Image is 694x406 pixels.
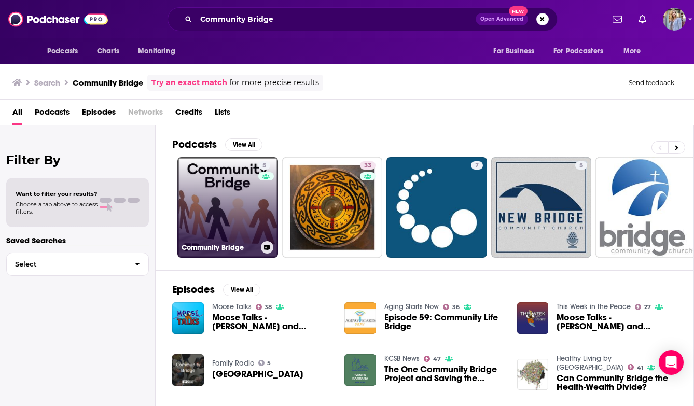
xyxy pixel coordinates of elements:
[575,161,587,170] a: 5
[471,161,483,170] a: 7
[262,161,266,171] span: 5
[384,365,505,383] span: The One Community Bridge Project and Saving the [PERSON_NAME][GEOGRAPHIC_DATA] Murals
[172,283,215,296] h2: Episodes
[384,354,420,363] a: KCSB News
[663,8,686,31] span: Logged in as JFMuntsinger
[384,302,439,311] a: Aging Starts Now
[225,138,262,151] button: View All
[452,305,460,310] span: 36
[212,370,303,379] a: National Community Bridge
[663,8,686,31] button: Show profile menu
[172,354,204,386] img: National Community Bridge
[212,359,254,368] a: Family Radio
[212,313,332,331] a: Moose Talks - Bob Zimmer and Community Bridge
[172,138,262,151] a: PodcastsView All
[128,104,163,125] span: Networks
[258,161,270,170] a: 5
[608,10,626,28] a: Show notifications dropdown
[6,253,149,276] button: Select
[282,157,383,258] a: 33
[386,157,487,258] a: 7
[34,78,60,88] h3: Search
[73,78,143,88] h3: Community Bridge
[175,104,202,125] a: Credits
[637,366,643,370] span: 41
[97,44,119,59] span: Charts
[196,11,476,27] input: Search podcasts, credits, & more...
[172,138,217,151] h2: Podcasts
[16,190,98,198] span: Want to filter your results?
[663,8,686,31] img: User Profile
[476,13,528,25] button: Open AdvancedNew
[475,161,479,171] span: 7
[172,283,260,296] a: EpisodesView All
[212,313,332,331] span: Moose Talks - [PERSON_NAME] and Community Bridge
[433,357,441,361] span: 47
[172,302,204,334] img: Moose Talks - Bob Zimmer and Community Bridge
[168,7,558,31] div: Search podcasts, credits, & more...
[7,261,127,268] span: Select
[509,6,528,16] span: New
[579,161,583,171] span: 5
[616,41,654,61] button: open menu
[384,313,505,331] a: Episode 59: Community Life Bridge
[267,361,271,366] span: 5
[35,104,70,125] a: Podcasts
[265,305,272,310] span: 38
[151,77,227,89] a: Try an exact match
[623,44,641,59] span: More
[659,350,684,375] div: Open Intercom Messenger
[138,44,175,59] span: Monitoring
[212,302,252,311] a: Moose Talks
[215,104,230,125] a: Lists
[384,365,505,383] a: The One Community Bridge Project and Saving the Ortega Park Murals
[344,302,376,334] img: Episode 59: Community Life Bridge
[424,356,441,362] a: 47
[90,41,126,61] a: Charts
[223,284,260,296] button: View All
[644,305,651,310] span: 27
[493,44,534,59] span: For Business
[480,17,523,22] span: Open Advanced
[40,41,91,61] button: open menu
[12,104,22,125] a: All
[258,360,271,366] a: 5
[256,304,272,310] a: 38
[628,364,643,370] a: 41
[8,9,108,29] img: Podchaser - Follow, Share and Rate Podcasts
[177,157,278,258] a: 5Community Bridge
[344,354,376,386] img: The One Community Bridge Project and Saving the Ortega Park Murals
[212,370,303,379] span: [GEOGRAPHIC_DATA]
[82,104,116,125] a: Episodes
[557,374,677,391] a: Can Community Bridge the Health-Wealth Divide?
[557,354,623,372] a: Healthy Living by Willow Creek Springs
[547,41,618,61] button: open menu
[364,161,371,171] span: 33
[557,313,677,331] a: Moose Talks - Bob Zimmer and Community Bridge
[517,359,549,390] img: Can Community Bridge the Health-Wealth Divide?
[626,78,677,87] button: Send feedback
[229,77,319,89] span: for more precise results
[634,10,650,28] a: Show notifications dropdown
[6,152,149,167] h2: Filter By
[16,201,98,215] span: Choose a tab above to access filters.
[182,243,257,252] h3: Community Bridge
[443,304,460,310] a: 36
[486,41,547,61] button: open menu
[517,302,549,334] img: Moose Talks - Bob Zimmer and Community Bridge
[131,41,188,61] button: open menu
[6,235,149,245] p: Saved Searches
